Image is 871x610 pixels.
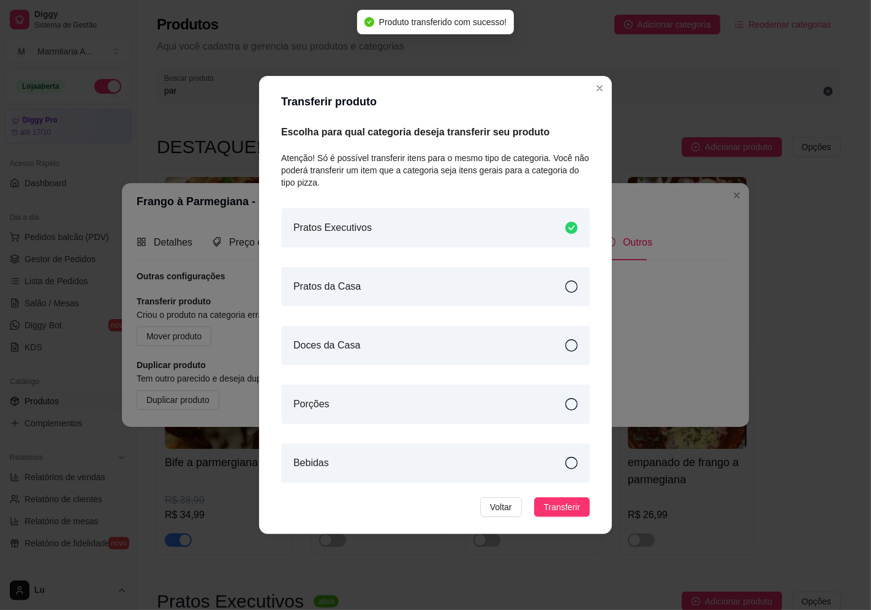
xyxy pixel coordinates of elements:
[293,220,372,235] article: Pratos Executivos
[293,338,360,353] article: Doces da Casa
[590,78,609,98] button: Close
[379,17,507,27] span: Produto transferido com sucesso!
[544,500,580,514] span: Transferir
[293,279,361,294] article: Pratos da Casa
[364,17,374,27] span: check-circle
[534,497,590,517] button: Transferir
[293,397,330,412] article: Porções
[281,125,590,140] article: Escolha para qual categoria deseja transferir seu produto
[281,152,590,189] article: Atenção! Só é possível transferir itens para o mesmo tipo de categoria. Você não poderá transferi...
[293,456,329,470] article: Bebidas
[480,497,522,517] button: Voltar
[266,83,605,120] header: Transferir produto
[490,500,512,514] span: Voltar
